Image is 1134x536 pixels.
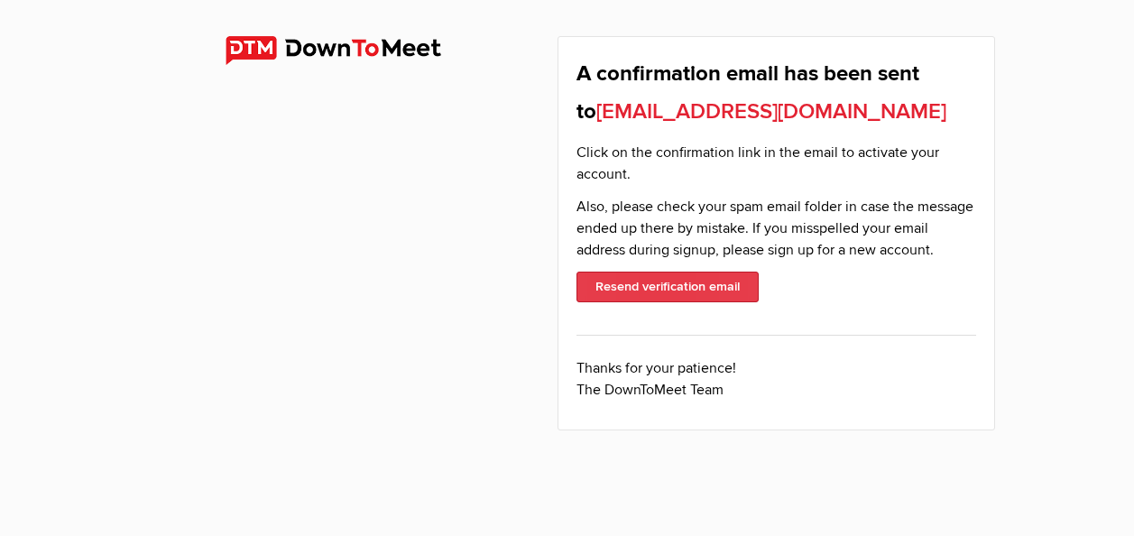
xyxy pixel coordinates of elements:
p: Click on the confirmation link in the email to activate your account. [576,142,976,196]
p: Also, please check your spam email folder in case the message ended up there by mistake. If you m... [576,196,976,272]
b: [EMAIL_ADDRESS][DOMAIN_NAME] [596,98,946,125]
h1: A confirmation email has been sent to [576,55,976,142]
img: DownToMeet [226,36,471,65]
button: Resend verification email [576,272,759,302]
p: Thanks for your patience! The DownToMeet Team [576,357,976,411]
